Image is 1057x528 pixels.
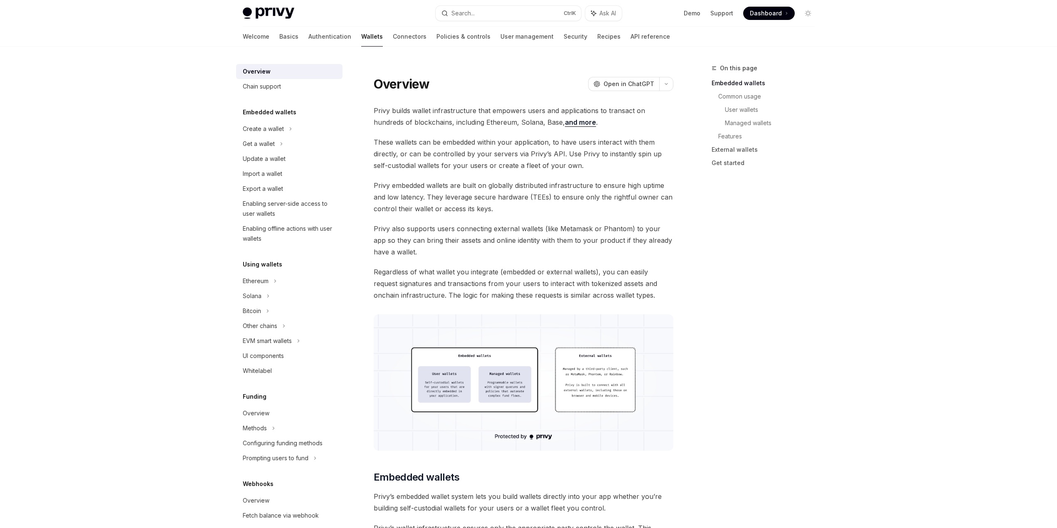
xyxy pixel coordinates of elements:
div: Whitelabel [243,366,272,376]
img: images/walletoverview.png [374,314,673,451]
div: Ethereum [243,276,269,286]
span: On this page [720,63,757,73]
a: External wallets [712,143,821,156]
span: Privy’s embedded wallet system lets you build wallets directly into your app whether you’re build... [374,491,673,514]
span: Privy embedded wallets are built on globally distributed infrastructure to ensure high uptime and... [374,180,673,215]
a: Chain support [236,79,342,94]
a: Export a wallet [236,181,342,196]
h5: Webhooks [243,479,273,489]
a: Enabling offline actions with user wallets [236,221,342,246]
div: EVM smart wallets [243,336,292,346]
span: Privy builds wallet infrastructure that empowers users and applications to transact on hundreds o... [374,105,673,128]
a: Common usage [718,90,821,103]
div: Overview [243,496,269,506]
h1: Overview [374,76,430,91]
div: Bitcoin [243,306,261,316]
div: Get a wallet [243,139,275,149]
a: Basics [279,27,298,47]
div: Methods [243,423,267,433]
div: Create a wallet [243,124,284,134]
span: These wallets can be embedded within your application, to have users interact with them directly,... [374,136,673,171]
a: Authentication [308,27,351,47]
div: Configuring funding methods [243,438,323,448]
h5: Funding [243,392,266,402]
a: Support [710,9,733,17]
h5: Embedded wallets [243,107,296,117]
div: Search... [451,8,475,18]
a: Whitelabel [236,363,342,378]
a: User wallets [725,103,821,116]
div: Overview [243,408,269,418]
a: Overview [236,64,342,79]
span: Open in ChatGPT [604,80,654,88]
a: Update a wallet [236,151,342,166]
a: Policies & controls [436,27,490,47]
a: Fetch balance via webhook [236,508,342,523]
div: Other chains [243,321,277,331]
a: Features [718,130,821,143]
span: Privy also supports users connecting external wallets (like Metamask or Phantom) to your app so t... [374,223,673,258]
div: Enabling offline actions with user wallets [243,224,338,244]
a: Configuring funding methods [236,436,342,451]
div: Overview [243,67,271,76]
span: Dashboard [750,9,782,17]
a: Get started [712,156,821,170]
a: Managed wallets [725,116,821,130]
button: Open in ChatGPT [588,77,659,91]
a: Security [564,27,587,47]
a: User management [500,27,554,47]
a: Enabling server-side access to user wallets [236,196,342,221]
a: Overview [236,493,342,508]
a: Overview [236,406,342,421]
div: Update a wallet [243,154,286,164]
button: Toggle dark mode [801,7,815,20]
a: Dashboard [743,7,795,20]
a: Wallets [361,27,383,47]
div: UI components [243,351,284,361]
a: Demo [684,9,700,17]
a: Welcome [243,27,269,47]
button: Ask AI [585,6,622,21]
div: Export a wallet [243,184,283,194]
img: light logo [243,7,294,19]
div: Import a wallet [243,169,282,179]
span: Regardless of what wallet you integrate (embedded or external wallets), you can easily request si... [374,266,673,301]
span: Ctrl K [564,10,576,17]
div: Enabling server-side access to user wallets [243,199,338,219]
a: Import a wallet [236,166,342,181]
a: Embedded wallets [712,76,821,90]
div: Prompting users to fund [243,453,308,463]
h5: Using wallets [243,259,282,269]
a: Recipes [597,27,621,47]
a: Connectors [393,27,426,47]
button: Search...CtrlK [436,6,581,21]
a: API reference [631,27,670,47]
div: Solana [243,291,261,301]
div: Chain support [243,81,281,91]
a: UI components [236,348,342,363]
span: Ask AI [599,9,616,17]
a: and more [565,118,596,127]
span: Embedded wallets [374,471,459,484]
div: Fetch balance via webhook [243,511,319,521]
